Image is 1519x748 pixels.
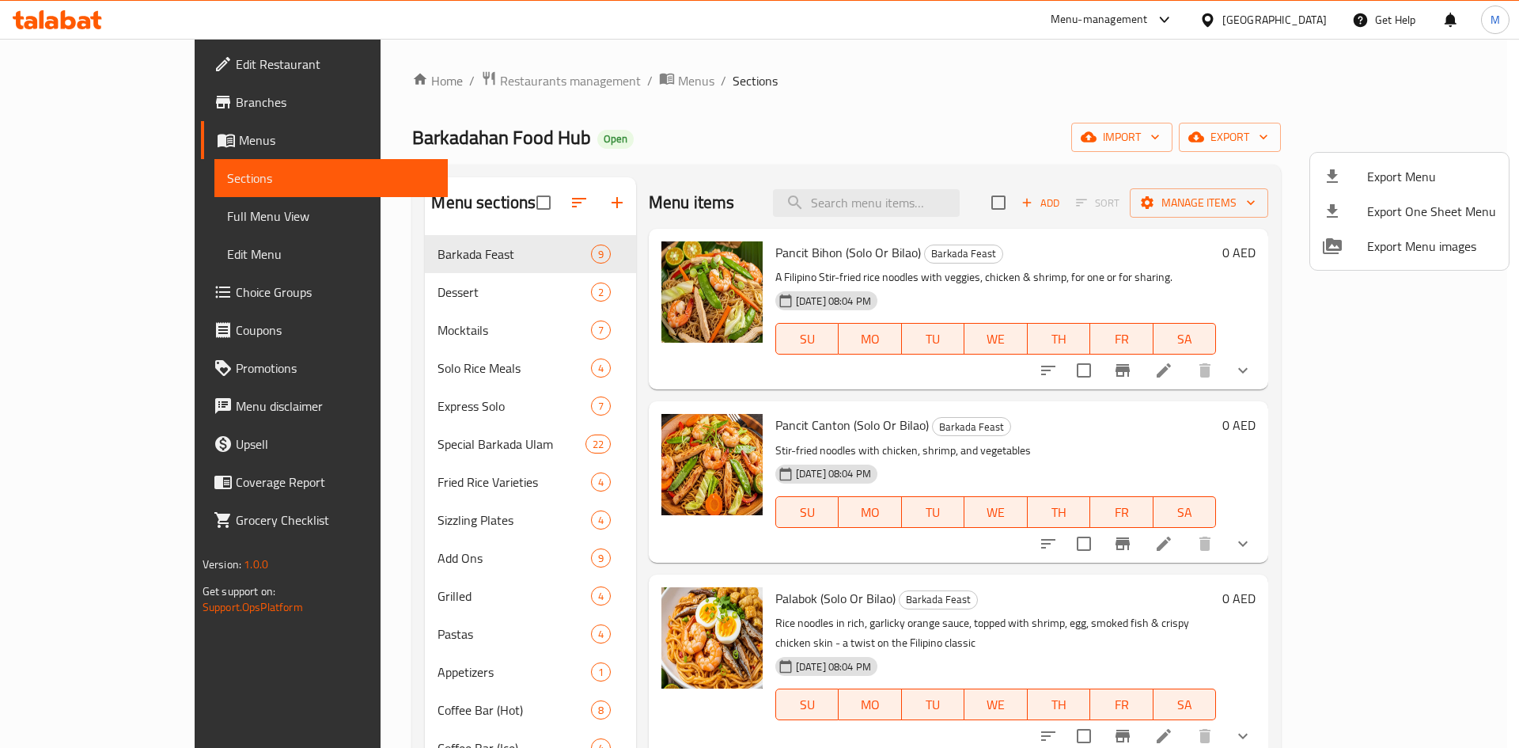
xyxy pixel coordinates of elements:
[1367,167,1496,186] span: Export Menu
[1310,159,1509,194] li: Export menu items
[1367,202,1496,221] span: Export One Sheet Menu
[1310,194,1509,229] li: Export one sheet menu items
[1310,229,1509,264] li: Export Menu images
[1367,237,1496,256] span: Export Menu images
